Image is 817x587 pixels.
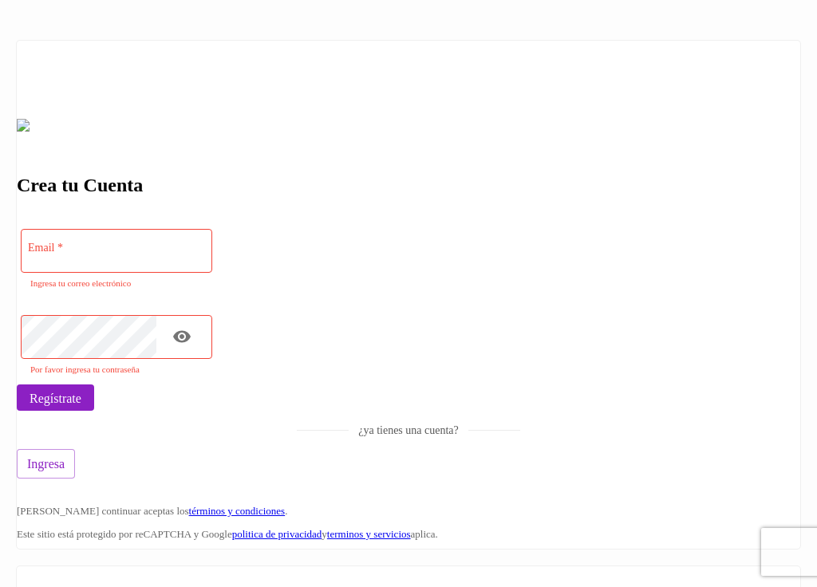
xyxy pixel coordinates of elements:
[17,175,800,196] h2: Crea tu Cuenta
[17,384,94,411] button: Regístrate
[327,528,411,540] a: terminos y servicios
[17,41,30,132] img: logo-main-page.png
[163,317,201,356] button: Toggle password visibility
[189,505,286,517] a: términos y condiciones
[30,279,222,288] p: Ingresa tu correo electrónico
[17,505,800,518] p: [PERSON_NAME] continuar aceptas los .
[21,229,212,273] input: pepitoperez@gmail.com
[232,528,322,540] a: politica de privacidad
[30,391,81,406] span: Regístrate
[724,494,801,571] iframe: Messagebird Livechat Widget
[349,424,468,436] span: ¿ya tienes una cuenta?
[30,365,222,374] p: Por favor ingresa tu contraseña
[17,528,800,541] div: Este sitio está protegido por reCAPTCHA y Google y aplica.
[17,449,75,479] button: Ingresa
[27,456,65,471] span: Ingresa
